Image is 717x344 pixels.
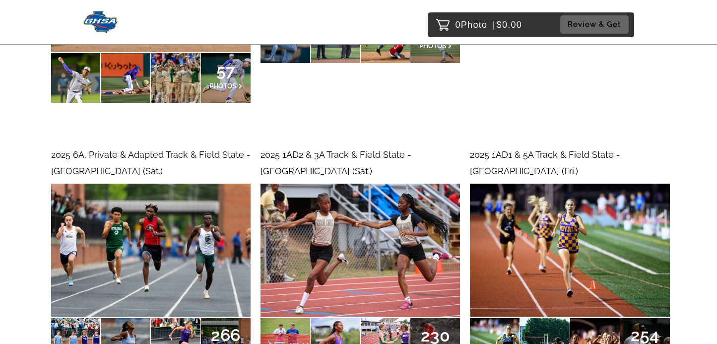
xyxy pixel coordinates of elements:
span: 254 [629,332,661,338]
span: 230 [419,333,452,339]
img: 190748 [470,184,669,317]
span: | [492,20,495,30]
span: 57 [209,68,242,73]
span: 2025 6A, Private & Adapted Track & Field State - [GEOGRAPHIC_DATA] (Sat.) [51,149,251,176]
button: Review & Get [560,15,629,34]
img: Snapphound Logo [83,11,119,33]
img: 190937 [261,184,460,317]
a: Review & Get [560,15,632,34]
img: 191229 [51,184,251,317]
span: 2025 1AD1 & 5A Track & Field State - [GEOGRAPHIC_DATA] (Fri.) [470,149,620,176]
span: PHOTOS [209,82,236,90]
span: Photo [461,17,488,33]
p: 0 $0.00 [456,17,522,33]
span: PHOTOS [419,42,446,50]
span: 266 [209,332,242,338]
span: 2025 1AD2 & 3A Track & Field State - [GEOGRAPHIC_DATA] (Sat.) [261,149,411,176]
